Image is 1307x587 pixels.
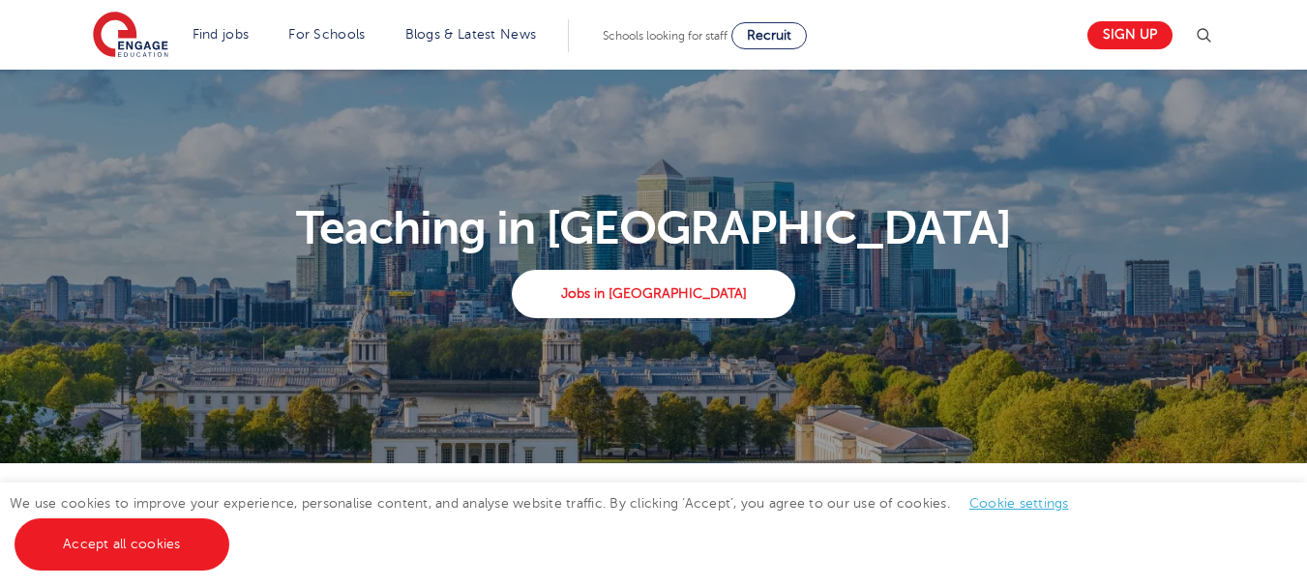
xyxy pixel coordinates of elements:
[193,27,250,42] a: Find jobs
[512,270,795,318] a: Jobs in [GEOGRAPHIC_DATA]
[731,22,807,49] a: Recruit
[603,29,728,43] span: Schools looking for staff
[81,205,1226,251] p: Teaching in [GEOGRAPHIC_DATA]
[405,27,537,42] a: Blogs & Latest News
[93,12,168,60] img: Engage Education
[1087,21,1173,49] a: Sign up
[747,28,791,43] span: Recruit
[969,496,1069,511] a: Cookie settings
[15,518,229,571] a: Accept all cookies
[288,27,365,42] a: For Schools
[10,496,1088,551] span: We use cookies to improve your experience, personalise content, and analyse website traffic. By c...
